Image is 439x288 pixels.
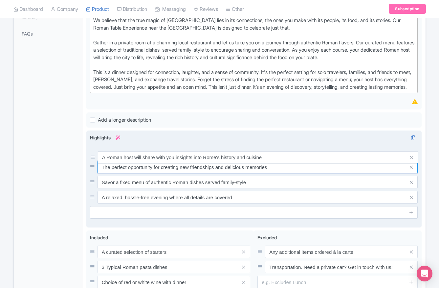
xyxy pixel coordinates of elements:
[90,235,108,240] span: Included
[257,235,277,240] span: Excluded
[98,117,151,123] span: Add a longer description
[417,266,432,281] div: Open Intercom Messenger
[90,135,111,140] span: Highlights
[93,17,415,91] div: We believe that the true magic of [GEOGRAPHIC_DATA] lies in its connections, the ones you make wi...
[389,4,426,14] a: Subscription
[15,26,81,41] a: FAQs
